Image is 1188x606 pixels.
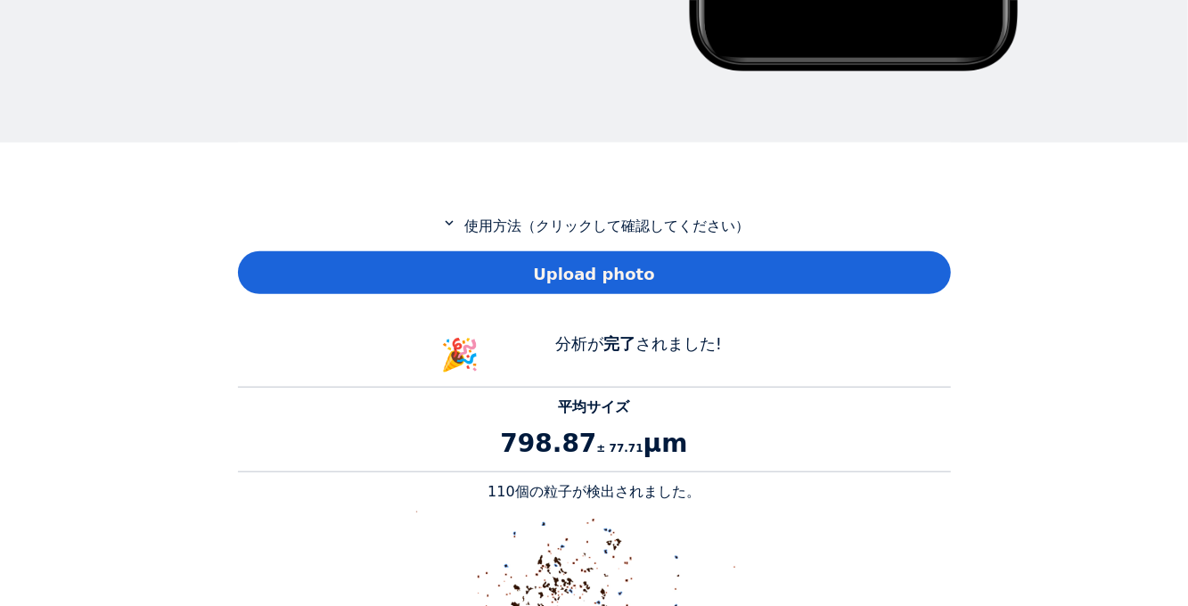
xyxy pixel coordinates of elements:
span: ± 77.71 [597,442,643,454]
p: 798.87 μm [238,425,951,463]
div: 分析が されました! [505,332,773,379]
span: 🎉 [441,337,480,373]
p: 110個の粒子が検出されました。 [238,481,951,503]
b: 完了 [603,334,635,353]
p: 使用方法（クリックして確認してください） [238,215,951,237]
p: 平均サイズ [238,397,951,418]
mat-icon: expand_more [438,215,460,231]
span: Upload photo [533,262,654,286]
